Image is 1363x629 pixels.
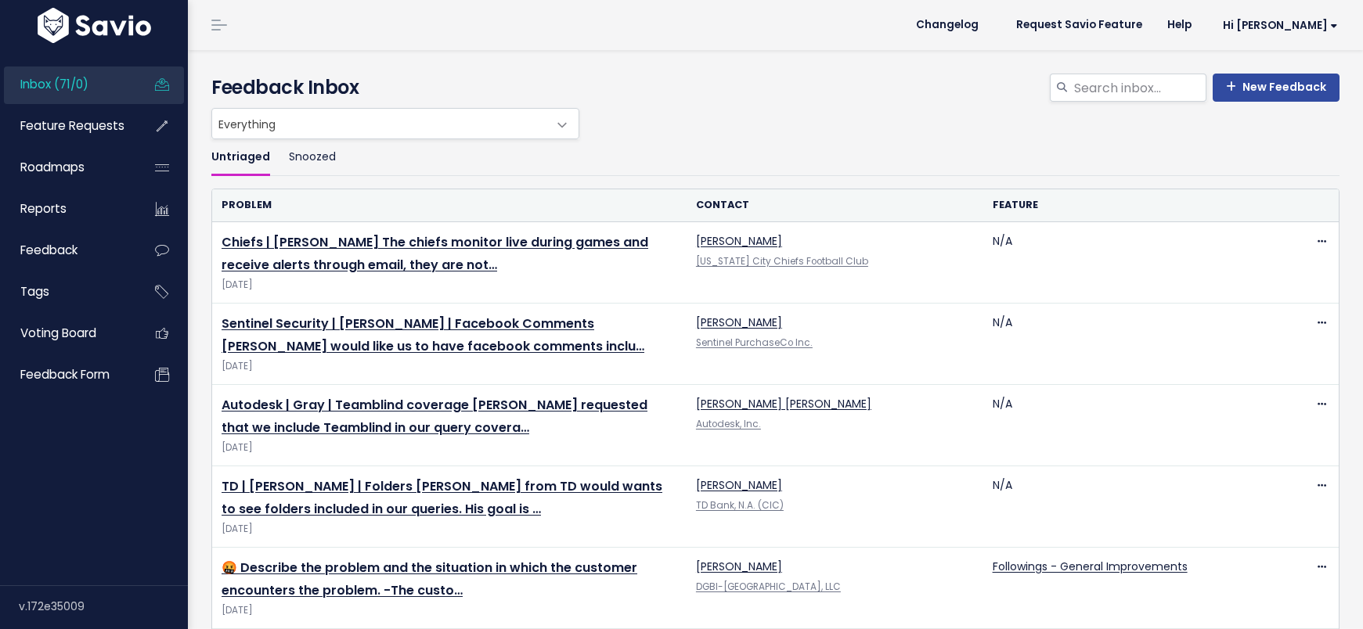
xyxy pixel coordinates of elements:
[222,521,677,537] span: [DATE]
[696,477,782,493] a: [PERSON_NAME]
[916,20,979,31] span: Changelog
[20,366,110,383] span: Feedback form
[211,74,1340,102] h4: Feedback Inbox
[20,117,124,134] span: Feature Requests
[20,325,96,341] span: Voting Board
[1223,20,1338,31] span: Hi [PERSON_NAME]
[34,8,155,43] img: logo-white.9d6f32f41409.svg
[1213,74,1340,102] a: New Feedback
[211,139,270,176] a: Untriaged
[4,357,130,393] a: Feedback form
[20,200,67,217] span: Reports
[222,477,662,518] a: TD | [PERSON_NAME] | Folders [PERSON_NAME] from TD would wants to see folders included in our que...
[4,108,130,144] a: Feature Requests
[696,255,868,268] a: [US_STATE] City Chiefs Football Club
[20,76,88,92] span: Inbox (71/0)
[696,580,841,593] a: DGBI-[GEOGRAPHIC_DATA], LLC
[696,314,782,330] a: [PERSON_NAME]
[19,586,188,627] div: v.172e35009
[983,222,1280,304] td: N/A
[696,418,761,430] a: Autodesk, Inc.
[687,189,983,221] th: Contact
[222,233,648,274] a: Chiefs | [PERSON_NAME] The chiefs monitor live during games and receive alerts through email, the...
[4,232,130,268] a: Feedback
[222,440,677,456] span: [DATE]
[1004,13,1155,37] a: Request Savio Feature
[20,159,85,175] span: Roadmaps
[289,139,336,176] a: Snoozed
[983,189,1280,221] th: Feature
[212,109,547,138] span: Everything
[696,336,813,349] a: Sentinel PurchaseCo Inc.
[222,396,647,437] a: Autodesk | Gray | Teamblind coverage [PERSON_NAME] requested that we include Teamblind in our que...
[222,314,644,355] a: Sentinel Security | [PERSON_NAME] | Facebook Comments [PERSON_NAME] would like us to have faceboo...
[4,274,130,310] a: Tags
[983,466,1280,548] td: N/A
[20,283,49,300] span: Tags
[4,191,130,227] a: Reports
[222,277,677,293] span: [DATE]
[20,242,78,258] span: Feedback
[983,385,1280,466] td: N/A
[4,66,130,102] a: Inbox (71/0)
[212,189,687,221] th: Problem
[696,396,871,412] a: [PERSON_NAME] [PERSON_NAME]
[983,304,1280,385] td: N/A
[696,559,782,574] a: [PERSON_NAME]
[4,149,130,185] a: Roadmaps
[4,315,130,351] a: Voting Board
[1073,74,1206,102] input: Search inbox...
[222,559,637,599] a: 🤬 Describe the problem and the situation in which the customer encounters the problem. -The custo…
[696,233,782,249] a: [PERSON_NAME]
[993,559,1188,574] a: Followings - General Improvements
[1204,13,1350,38] a: Hi [PERSON_NAME]
[211,108,579,139] span: Everything
[222,602,677,619] span: [DATE]
[696,499,784,512] a: TD Bank, N.A. (CIC)
[211,139,1340,176] ul: Filter feature requests
[222,358,677,375] span: [DATE]
[1155,13,1204,37] a: Help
